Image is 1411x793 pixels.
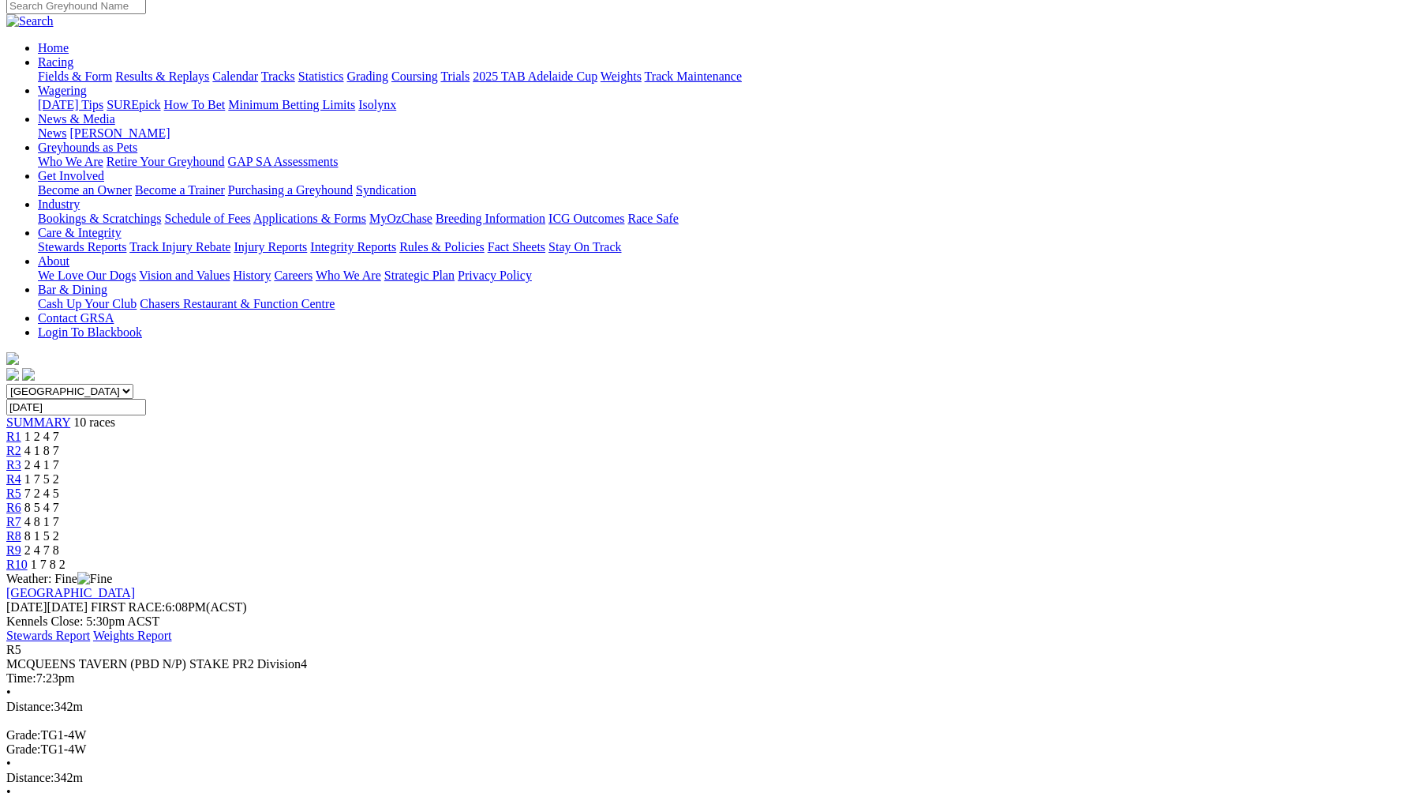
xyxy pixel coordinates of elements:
a: SUMMARY [6,415,70,429]
a: Results & Replays [115,70,209,83]
a: News & Media [38,112,115,126]
img: facebook.svg [6,368,19,381]
a: 2025 TAB Adelaide Cup [473,70,597,83]
span: 6:08PM(ACST) [91,600,247,614]
a: Stay On Track [548,240,621,254]
a: [PERSON_NAME] [69,126,170,140]
a: R3 [6,458,21,472]
span: 1 7 8 2 [31,558,65,571]
a: Rules & Policies [399,240,485,254]
div: 342m [6,771,1405,785]
div: About [38,269,1405,283]
a: GAP SA Assessments [228,155,339,168]
a: Wagering [38,84,87,97]
img: Fine [77,572,112,586]
span: 7 2 4 5 [24,487,59,500]
a: Track Injury Rebate [129,240,230,254]
a: Track Maintenance [645,70,742,83]
div: Industry [38,212,1405,226]
a: R4 [6,472,21,486]
a: Fact Sheets [488,240,545,254]
a: R2 [6,444,21,457]
a: Syndication [356,183,416,197]
img: logo-grsa-white.png [6,352,19,365]
span: 1 2 4 7 [24,430,59,443]
a: Bookings & Scratchings [38,212,161,225]
span: [DATE] [6,600,47,614]
a: Injury Reports [234,240,307,254]
a: Stewards Report [6,629,90,642]
a: Become an Owner [38,183,132,197]
a: Racing [38,55,73,69]
a: Grading [347,70,388,83]
a: ICG Outcomes [548,212,624,225]
a: R8 [6,529,21,543]
a: Tracks [261,70,295,83]
a: Purchasing a Greyhound [228,183,353,197]
a: Get Involved [38,169,104,182]
a: Statistics [298,70,344,83]
a: Isolynx [358,98,396,111]
a: Schedule of Fees [164,212,250,225]
span: 2 4 1 7 [24,458,59,472]
a: Industry [38,197,80,211]
div: News & Media [38,126,1405,141]
div: Greyhounds as Pets [38,155,1405,169]
a: Breeding Information [436,212,545,225]
a: Fields & Form [38,70,112,83]
a: R1 [6,430,21,443]
span: R7 [6,515,21,528]
a: Retire Your Greyhound [107,155,225,168]
div: Wagering [38,98,1405,112]
a: Greyhounds as Pets [38,141,137,154]
a: [DATE] Tips [38,98,103,111]
a: Applications & Forms [253,212,366,225]
a: Become a Trainer [135,183,225,197]
a: Contact GRSA [38,311,114,325]
div: Bar & Dining [38,297,1405,311]
a: Cash Up Your Club [38,297,137,310]
a: Trials [440,70,470,83]
a: Integrity Reports [310,240,396,254]
a: Care & Integrity [38,226,122,239]
div: 342m [6,700,1405,714]
span: R5 [6,487,21,500]
a: Strategic Plan [384,269,455,282]
div: MCQUEENS TAVERN (PBD N/P) STAKE PR2 Division4 [6,657,1405,671]
a: Vision and Values [139,269,230,282]
a: R6 [6,501,21,514]
span: 10 races [73,415,115,429]
a: Weights [601,70,642,83]
a: R10 [6,558,28,571]
img: Search [6,14,54,28]
img: twitter.svg [22,368,35,381]
span: 8 1 5 2 [24,529,59,543]
a: [GEOGRAPHIC_DATA] [6,586,135,599]
a: Coursing [391,70,438,83]
a: MyOzChase [369,212,432,225]
a: Careers [274,269,313,282]
span: • [6,686,11,699]
span: 4 1 8 7 [24,444,59,457]
a: SUREpick [107,98,160,111]
span: [DATE] [6,600,88,614]
a: Weights Report [93,629,172,642]
span: 2 4 7 8 [24,543,59,557]
span: R5 [6,643,21,656]
a: We Love Our Dogs [38,269,136,282]
div: Get Involved [38,183,1405,197]
a: Home [38,41,69,54]
a: Privacy Policy [458,269,532,282]
a: Calendar [212,70,258,83]
span: Time: [6,671,36,685]
div: Racing [38,70,1405,84]
div: Kennels Close: 5:30pm ACST [6,614,1405,629]
a: R9 [6,543,21,557]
